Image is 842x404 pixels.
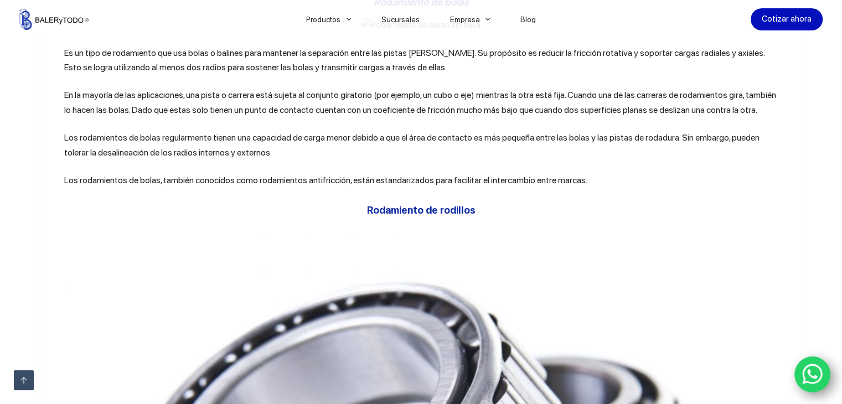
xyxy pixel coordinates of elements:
[751,8,823,30] a: Cotizar ahora
[794,356,831,393] a: WhatsApp
[64,173,778,188] p: Los rodamientos de bolas, también conocidos como rodamientos antifricción, están estandarizados p...
[64,131,778,160] p: Los rodamientos de bolas regularmente tienen una capacidad de carga menor debido a que el área de...
[64,88,778,117] p: En la mayoría de las aplicaciones, una pista o carrera está sujeta al conjunto giratorio (por eje...
[19,9,89,30] img: Balerytodo
[64,46,778,75] p: Es un tipo de rodamiento que usa bolas o balines para mantener la separación entre las pistas [PE...
[366,204,475,216] strong: Rodamiento de rodillos
[14,370,34,390] a: Ir arriba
